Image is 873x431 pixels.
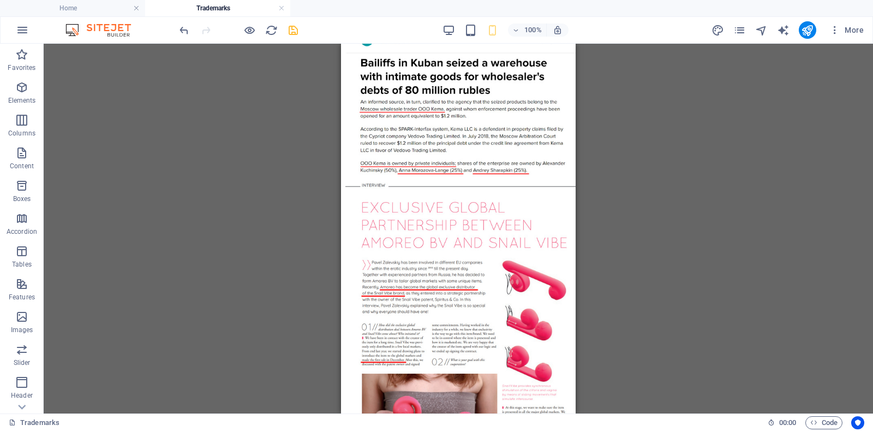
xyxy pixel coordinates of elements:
[10,162,34,170] p: Content
[829,25,864,36] span: More
[805,416,842,429] button: Code
[777,24,790,37] i: AI Writer
[508,23,547,37] button: 100%
[11,391,33,400] p: Header
[145,2,290,14] h4: Trademarks
[711,24,724,37] i: Design (Ctrl+Alt+Y)
[12,260,32,269] p: Tables
[799,21,816,39] button: publish
[768,416,797,429] h6: Session time
[733,24,746,37] i: Pages (Ctrl+Alt+S)
[787,418,788,427] span: :
[265,23,278,37] button: reload
[777,23,790,37] button: text_generator
[14,358,31,367] p: Slider
[825,21,868,39] button: More
[9,416,59,429] a: Click to cancel selection. Double-click to open Pages
[801,24,814,37] i: Publish
[63,23,145,37] img: Editor Logo
[11,326,33,334] p: Images
[553,25,563,35] i: On resize automatically adjust zoom level to fit chosen device.
[755,24,768,37] i: Navigator
[178,24,190,37] i: Undo: Change text (Ctrl+Z)
[287,24,300,37] i: Save (Ctrl+S)
[13,194,31,203] p: Boxes
[177,23,190,37] button: undo
[755,23,768,37] button: navigator
[8,63,35,72] p: Favorites
[286,23,300,37] button: save
[265,24,278,37] i: Reload page
[810,416,838,429] span: Code
[733,23,746,37] button: pages
[851,416,864,429] button: Usercentrics
[7,227,37,236] p: Accordion
[779,416,796,429] span: 00 00
[524,23,542,37] h6: 100%
[9,293,35,302] p: Features
[711,23,725,37] button: design
[8,129,35,138] p: Columns
[8,96,36,105] p: Elements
